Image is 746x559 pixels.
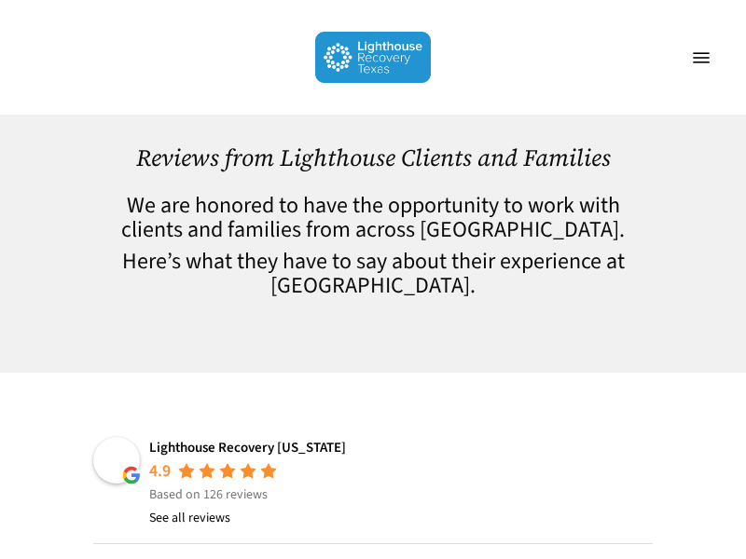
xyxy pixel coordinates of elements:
[93,144,653,171] h1: Reviews from Lighthouse Clients and Families
[683,48,720,67] a: Navigation Menu
[149,460,171,483] div: 4.9
[93,437,140,484] img: Lighthouse Recovery Texas
[315,32,432,83] img: Lighthouse Recovery Texas
[93,250,653,298] h4: Here’s what they have to say about their experience at [GEOGRAPHIC_DATA].
[149,485,268,504] span: Based on 126 reviews
[93,194,653,242] h4: We are honored to have the opportunity to work with clients and families from across [GEOGRAPHIC_...
[149,507,230,529] a: See all reviews
[149,438,346,457] a: Lighthouse Recovery [US_STATE]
